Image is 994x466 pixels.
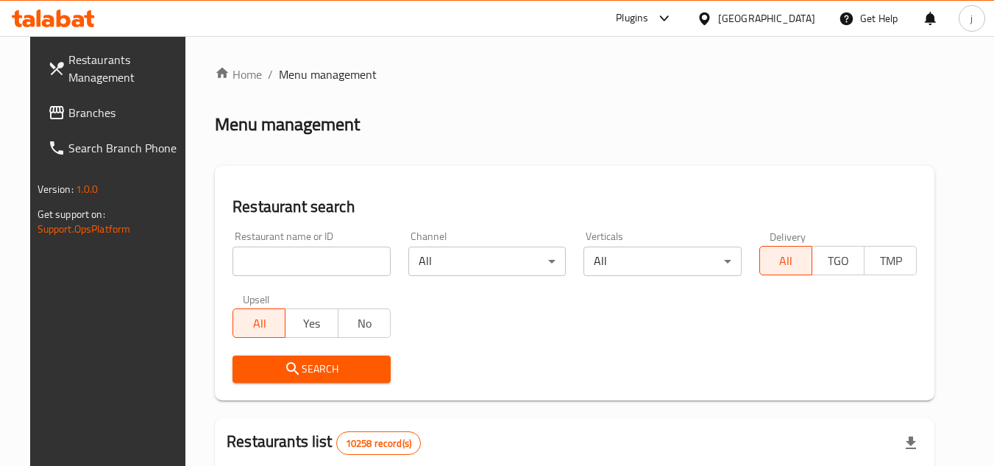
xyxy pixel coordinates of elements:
[239,313,280,334] span: All
[718,10,815,27] div: [GEOGRAPHIC_DATA]
[232,196,917,218] h2: Restaurant search
[76,180,99,199] span: 1.0.0
[818,250,859,272] span: TGO
[766,250,806,272] span: All
[36,95,196,130] a: Branches
[36,42,196,95] a: Restaurants Management
[38,205,105,224] span: Get support on:
[232,356,391,383] button: Search
[36,130,196,166] a: Search Branch Phone
[770,231,806,241] label: Delivery
[583,247,742,276] div: All
[68,51,185,86] span: Restaurants Management
[232,308,285,338] button: All
[336,431,421,455] div: Total records count
[759,246,812,275] button: All
[243,294,270,304] label: Upsell
[408,247,567,276] div: All
[870,250,911,272] span: TMP
[812,246,865,275] button: TGO
[38,219,131,239] a: Support.OpsPlatform
[38,180,74,199] span: Version:
[215,66,262,83] a: Home
[893,426,929,461] div: Export file
[344,313,385,334] span: No
[268,66,273,83] li: /
[244,360,379,378] span: Search
[338,308,391,338] button: No
[616,10,648,27] div: Plugins
[337,437,420,451] span: 10258 record(s)
[215,66,934,83] nav: breadcrumb
[215,113,360,136] h2: Menu management
[970,10,973,27] span: j
[68,104,185,121] span: Branches
[279,66,377,83] span: Menu management
[232,247,391,276] input: Search for restaurant name or ID..
[291,313,332,334] span: Yes
[68,139,185,157] span: Search Branch Phone
[285,308,338,338] button: Yes
[227,431,421,455] h2: Restaurants list
[864,246,917,275] button: TMP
